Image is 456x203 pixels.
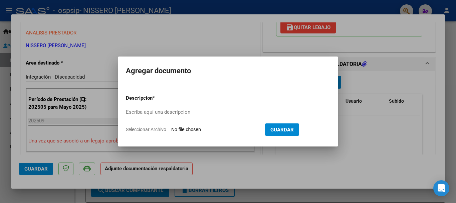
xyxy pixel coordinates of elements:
[126,94,187,102] p: Descripcion
[270,127,294,133] span: Guardar
[265,123,299,136] button: Guardar
[433,180,449,196] div: Open Intercom Messenger
[126,127,166,132] span: Seleccionar Archivo
[126,65,330,77] h2: Agregar documento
